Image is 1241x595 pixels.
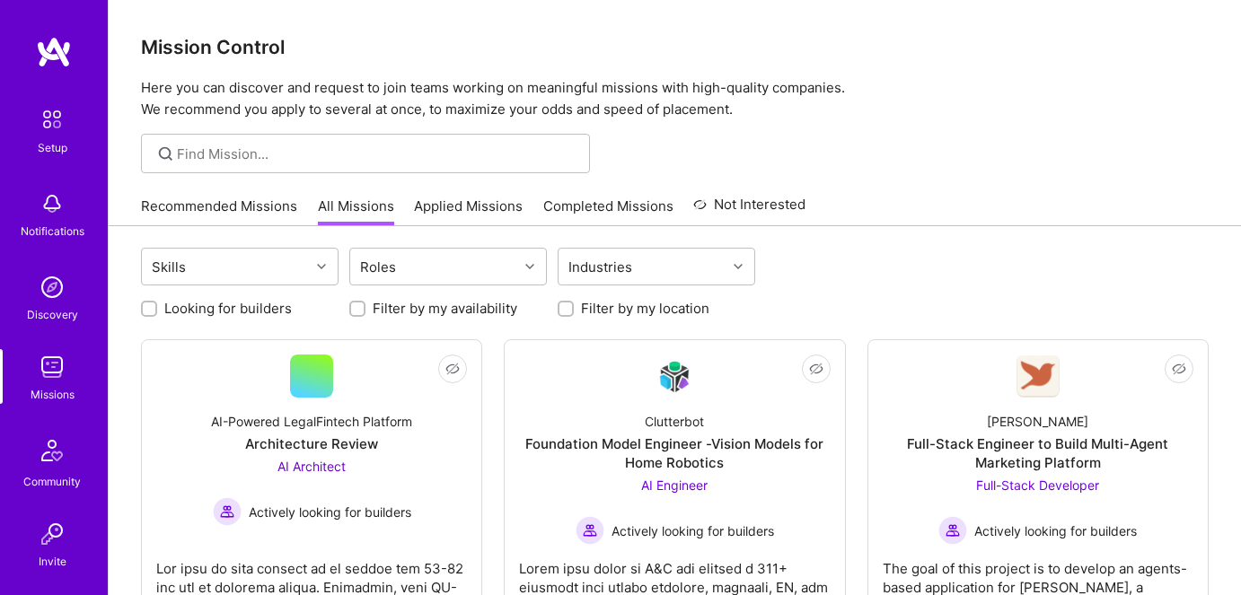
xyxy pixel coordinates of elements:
div: AI-Powered LegalFintech Platform [211,412,412,431]
img: Actively looking for builders [576,516,604,545]
img: Actively looking for builders [213,497,242,526]
i: icon EyeClosed [809,362,823,376]
img: discovery [34,269,70,305]
img: logo [36,36,72,68]
label: Filter by my availability [373,299,517,318]
a: All Missions [318,197,394,226]
a: Applied Missions [414,197,523,226]
div: Setup [38,138,67,157]
div: Architecture Review [245,434,378,453]
div: Discovery [27,305,78,324]
i: icon SearchGrey [155,144,176,164]
i: icon Chevron [734,262,743,271]
span: AI Engineer [641,477,708,493]
img: teamwork [34,349,70,385]
img: setup [33,101,71,138]
span: Full-Stack Developer [976,477,1099,493]
input: Find Mission... [177,144,576,163]
span: Actively looking for builders [974,521,1137,540]
i: icon Chevron [317,262,326,271]
i: icon EyeClosed [1172,362,1186,376]
label: Looking for builders [164,299,292,318]
div: Skills [147,254,190,280]
img: bell [34,186,70,222]
p: Here you can discover and request to join teams working on meaningful missions with high-quality ... [141,77,1209,120]
div: Industries [564,254,637,280]
label: Filter by my location [581,299,709,318]
span: AI Architect [277,459,346,474]
i: icon EyeClosed [445,362,460,376]
i: icon Chevron [525,262,534,271]
img: Community [31,429,74,472]
div: Community [23,472,81,491]
div: Invite [39,552,66,571]
div: Roles [356,254,400,280]
div: Foundation Model Engineer -Vision Models for Home Robotics [519,434,830,472]
div: Clutterbot [645,412,704,431]
a: Recommended Missions [141,197,297,226]
div: [PERSON_NAME] [987,412,1088,431]
a: Completed Missions [543,197,673,226]
span: Actively looking for builders [249,503,411,521]
span: Actively looking for builders [612,521,774,540]
h3: Mission Control [141,36,1209,58]
div: Missions [31,385,75,404]
img: Company Logo [1017,355,1060,398]
div: Full-Stack Engineer to Build Multi-Agent Marketing Platform [883,434,1193,472]
img: Actively looking for builders [938,516,967,545]
img: Invite [34,516,70,552]
div: Notifications [21,222,84,241]
img: Company Logo [653,355,696,398]
a: Not Interested [693,194,805,226]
